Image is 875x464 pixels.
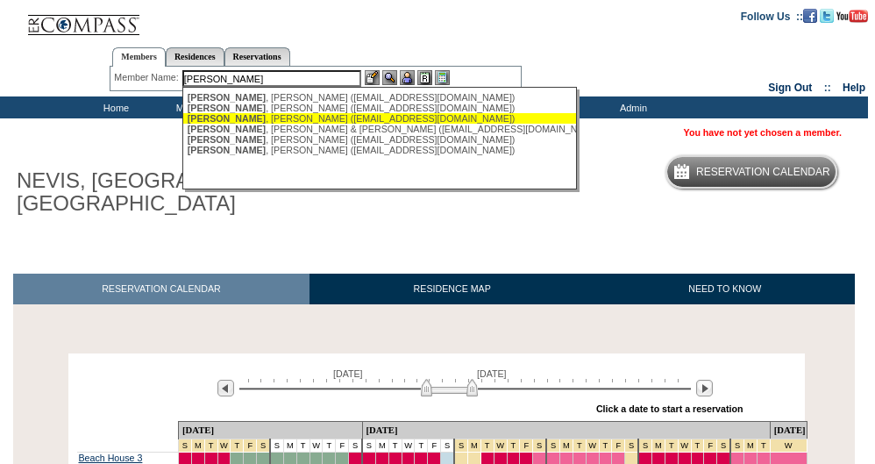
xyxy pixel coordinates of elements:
div: Member Name: [114,70,181,85]
h1: NEVIS, [GEOGRAPHIC_DATA] - [GEOGRAPHIC_DATA] [13,166,406,219]
img: Impersonate [400,70,415,85]
td: Spring Break Wk 2 2026 [573,439,586,453]
span: [PERSON_NAME] [188,103,266,113]
td: My Memberships [162,96,259,118]
a: RESERVATION CALENDAR [13,274,309,304]
td: Spring Break Wk 3 2026 [704,439,717,453]
td: Spring Break Wk 4 2026 [757,439,770,453]
img: Reservations [417,70,432,85]
td: President's Week 2026 [257,439,270,453]
td: W [402,439,415,453]
td: Spring Break Wk 1 2026 [533,439,546,453]
td: T [323,439,336,453]
td: Home [66,96,162,118]
td: F [336,439,349,453]
img: Previous [217,380,234,396]
a: Subscribe to our YouTube Channel [836,10,868,20]
td: Spring Break Wk 3 2026 [651,439,665,453]
img: b_edit.gif [365,70,380,85]
td: Spring Break Wk 3 2026 [638,439,651,453]
a: Become our fan on Facebook [803,10,817,20]
td: S [362,439,375,453]
td: President's Week 2026 [191,439,204,453]
td: W [309,439,323,453]
td: S [349,439,362,453]
span: [PERSON_NAME] [188,113,266,124]
td: Spring Break Wk 4 2026 [730,439,743,453]
td: Spring Break Wk 2 2026 [586,439,599,453]
td: F [428,439,441,453]
td: Spring Break Wk 1 2026 [494,439,507,453]
td: Spring Break Wk 3 2026 [717,439,730,453]
td: [DATE] [770,422,807,439]
img: Become our fan on Facebook [803,9,817,23]
td: President's Week 2026 [179,439,192,453]
td: Spring Break Wk 2 2026 [625,439,638,453]
span: You have not yet chosen a member. [684,127,842,138]
td: Spring Break Wk 1 2026 [480,439,494,453]
a: Members [112,47,166,67]
td: Spring Break Wk 3 2026 [691,439,704,453]
a: Reservations [224,47,290,66]
a: RESIDENCE MAP [309,274,595,304]
span: [PERSON_NAME] [188,134,266,145]
td: Admin [583,96,679,118]
td: [DATE] [362,422,770,439]
a: Residences [166,47,224,66]
td: Spring Break Wk 2 2026 [599,439,612,453]
td: T [296,439,309,453]
td: Spring Break Wk 4 2026 [743,439,757,453]
img: b_calculator.gif [435,70,450,85]
td: T [388,439,402,453]
a: Help [843,82,865,94]
span: [PERSON_NAME] [188,92,266,103]
div: , [PERSON_NAME] ([EMAIL_ADDRESS][DOMAIN_NAME]) [188,103,573,113]
td: M [375,439,388,453]
a: Sign Out [768,82,812,94]
td: S [270,439,283,453]
td: T [415,439,428,453]
div: Click a date to start a reservation [596,403,743,414]
span: [DATE] [333,368,363,379]
a: NEED TO KNOW [594,274,855,304]
div: , [PERSON_NAME] & [PERSON_NAME] ([EMAIL_ADDRESS][DOMAIN_NAME]) [188,124,573,134]
td: Spring Break Wk 1 2026 [507,439,520,453]
td: Spring Break Wk 2 2026 [546,439,559,453]
span: [DATE] [477,368,507,379]
td: President's Week 2026 [231,439,244,453]
a: Follow us on Twitter [820,10,834,20]
td: Spring Break Wk 1 2026 [467,439,480,453]
td: Follow Us :: [741,9,803,23]
span: [PERSON_NAME] [188,124,266,134]
div: , [PERSON_NAME] ([EMAIL_ADDRESS][DOMAIN_NAME]) [188,134,573,145]
td: President's Week 2026 [217,439,231,453]
img: Next [696,380,713,396]
h5: Reservation Calendar [696,167,830,178]
td: Spring Break Wk 3 2026 [678,439,691,453]
img: Subscribe to our YouTube Channel [836,10,868,23]
div: , [PERSON_NAME] ([EMAIL_ADDRESS][DOMAIN_NAME]) [188,145,573,155]
td: S [441,439,454,453]
span: :: [824,82,831,94]
td: Spring Break Wk 2 2026 [559,439,573,453]
span: [PERSON_NAME] [188,145,266,155]
td: [DATE] [179,422,363,439]
td: Spring Break Wk 2 2026 [612,439,625,453]
div: , [PERSON_NAME] ([EMAIL_ADDRESS][DOMAIN_NAME]) [188,113,573,124]
div: , [PERSON_NAME] ([EMAIL_ADDRESS][DOMAIN_NAME]) [188,92,573,103]
img: Follow us on Twitter [820,9,834,23]
td: President's Week 2026 [204,439,217,453]
td: Spring Break Wk 1 2026 [454,439,467,453]
td: M [283,439,296,453]
td: Spring Break Wk 1 2026 [520,439,533,453]
td: Spring Break Wk 4 2026 [770,439,807,453]
td: President's Week 2026 [244,439,257,453]
td: Spring Break Wk 3 2026 [665,439,678,453]
a: Beach House 3 [79,453,143,463]
img: View [382,70,397,85]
